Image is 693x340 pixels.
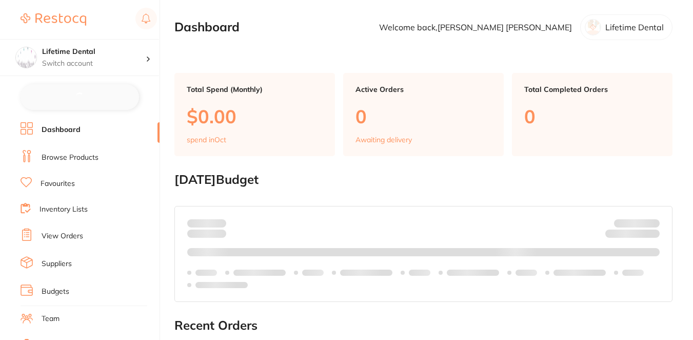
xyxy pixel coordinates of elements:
[187,228,226,240] p: month
[42,314,60,324] a: Team
[512,73,672,156] a: Total Completed Orders0
[174,20,240,34] h2: Dashboard
[622,269,644,277] p: Labels
[379,23,572,32] p: Welcome back, [PERSON_NAME] [PERSON_NAME]
[516,269,537,277] p: Labels
[187,85,323,93] p: Total Spend (Monthly)
[187,219,226,227] p: Spent:
[355,136,412,144] p: Awaiting delivery
[174,73,335,156] a: Total Spend (Monthly)$0.00spend inOct
[42,125,81,135] a: Dashboard
[447,269,499,277] p: Labels extended
[41,179,75,189] a: Favourites
[355,106,491,127] p: 0
[174,173,672,187] h2: [DATE] Budget
[524,85,660,93] p: Total Completed Orders
[16,47,36,68] img: Lifetime Dental
[42,259,72,269] a: Suppliers
[174,318,672,333] h2: Recent Orders
[187,106,323,127] p: $0.00
[302,269,324,277] p: Labels
[42,47,146,57] h4: Lifetime Dental
[42,287,69,297] a: Budgets
[42,59,146,69] p: Switch account
[640,218,660,228] strong: $NaN
[21,13,86,26] img: Restocq Logo
[343,73,504,156] a: Active Orders0Awaiting delivery
[524,106,660,127] p: 0
[614,219,660,227] p: Budget:
[642,231,660,240] strong: $0.00
[195,281,248,289] p: Labels extended
[553,269,606,277] p: Labels extended
[233,269,286,277] p: Labels extended
[208,218,226,228] strong: $0.00
[355,85,491,93] p: Active Orders
[340,269,392,277] p: Labels extended
[195,269,217,277] p: Labels
[187,136,226,144] p: spend in Oct
[605,23,664,32] p: Lifetime Dental
[409,269,430,277] p: Labels
[39,204,88,215] a: Inventory Lists
[42,231,83,241] a: View Orders
[605,228,660,240] p: Remaining:
[42,153,98,163] a: Browse Products
[21,8,86,31] a: Restocq Logo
